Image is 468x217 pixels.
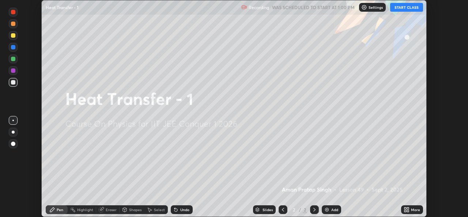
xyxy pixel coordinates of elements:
div: Select [154,208,165,212]
div: More [411,208,420,212]
div: Slides [263,208,273,212]
p: Settings [369,5,383,9]
img: class-settings-icons [361,4,367,10]
div: Eraser [106,208,117,212]
h5: WAS SCHEDULED TO START AT 1:00 PM [272,4,355,11]
img: recording.375f2c34.svg [241,4,247,10]
p: Recording [249,5,269,10]
div: Shapes [129,208,141,212]
div: 2 [303,206,307,213]
div: Pen [57,208,63,212]
img: add-slide-button [324,207,330,213]
div: / [299,207,301,212]
p: Heat Transfer - 1 [46,4,79,10]
button: START CLASS [390,3,423,12]
div: 2 [290,207,298,212]
div: Highlight [77,208,93,212]
div: Add [331,208,338,212]
div: Undo [180,208,189,212]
